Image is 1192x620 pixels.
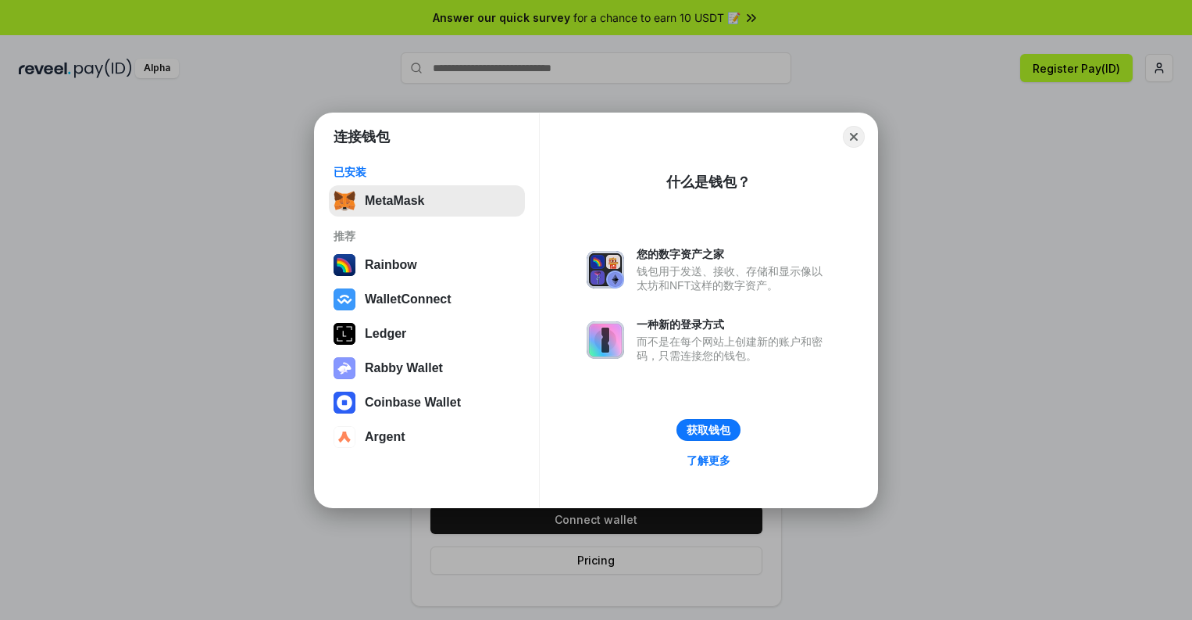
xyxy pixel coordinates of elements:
h1: 连接钱包 [334,127,390,146]
div: 推荐 [334,229,520,243]
button: MetaMask [329,185,525,217]
img: svg+xml,%3Csvg%20xmlns%3D%22http%3A%2F%2Fwww.w3.org%2F2000%2Fsvg%22%20fill%3D%22none%22%20viewBox... [587,321,624,359]
div: Rainbow [365,258,417,272]
img: svg+xml,%3Csvg%20width%3D%22120%22%20height%3D%22120%22%20viewBox%3D%220%200%20120%20120%22%20fil... [334,254,355,276]
div: 什么是钱包？ [666,173,751,192]
div: 您的数字资产之家 [637,247,830,261]
div: WalletConnect [365,292,451,306]
div: 钱包用于发送、接收、存储和显示像以太坊和NFT这样的数字资产。 [637,264,830,292]
div: 了解更多 [687,453,730,468]
div: Rabby Wallet [365,361,443,375]
button: Argent [329,421,525,453]
div: Ledger [365,327,406,341]
button: Ledger [329,318,525,349]
img: svg+xml,%3Csvg%20width%3D%2228%22%20height%3D%2228%22%20viewBox%3D%220%200%2028%2028%22%20fill%3D... [334,426,355,448]
div: 一种新的登录方式 [637,317,830,332]
button: Rainbow [329,249,525,281]
button: Close [843,126,865,148]
button: Coinbase Wallet [329,387,525,418]
button: Rabby Wallet [329,353,525,384]
button: WalletConnect [329,284,525,315]
a: 了解更多 [677,450,740,471]
div: 而不是在每个网站上创建新的账户和密码，只需连接您的钱包。 [637,335,830,363]
div: MetaMask [365,194,424,208]
img: svg+xml,%3Csvg%20fill%3D%22none%22%20height%3D%2233%22%20viewBox%3D%220%200%2035%2033%22%20width%... [334,190,355,212]
img: svg+xml,%3Csvg%20xmlns%3D%22http%3A%2F%2Fwww.w3.org%2F2000%2Fsvg%22%20fill%3D%22none%22%20viewBox... [334,357,355,379]
div: 已安装 [334,165,520,179]
img: svg+xml,%3Csvg%20width%3D%2228%22%20height%3D%2228%22%20viewBox%3D%220%200%2028%2028%22%20fill%3D... [334,392,355,414]
button: 获取钱包 [676,419,741,441]
div: 获取钱包 [687,423,730,437]
div: Argent [365,430,405,444]
img: svg+xml,%3Csvg%20xmlns%3D%22http%3A%2F%2Fwww.w3.org%2F2000%2Fsvg%22%20fill%3D%22none%22%20viewBox... [587,251,624,288]
img: svg+xml,%3Csvg%20xmlns%3D%22http%3A%2F%2Fwww.w3.org%2F2000%2Fsvg%22%20width%3D%2228%22%20height%3... [334,323,355,345]
img: svg+xml,%3Csvg%20width%3D%2228%22%20height%3D%2228%22%20viewBox%3D%220%200%2028%2028%22%20fill%3D... [334,288,355,310]
div: Coinbase Wallet [365,396,461,410]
